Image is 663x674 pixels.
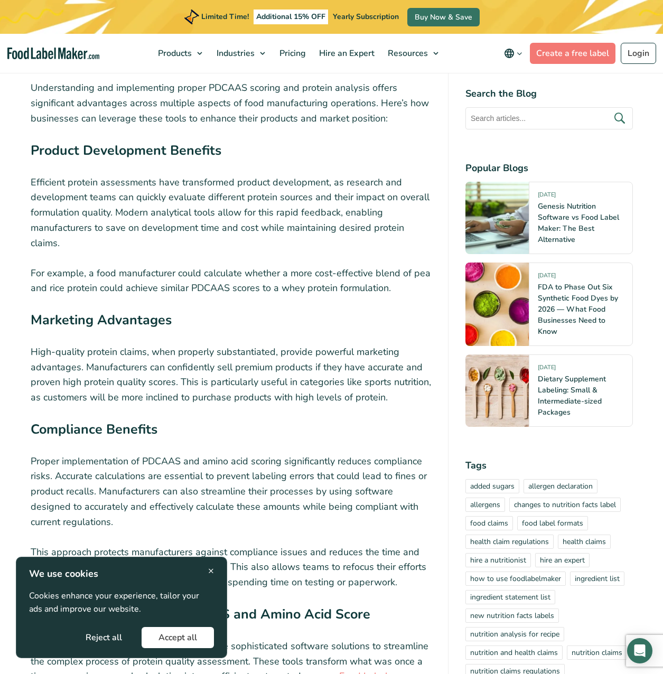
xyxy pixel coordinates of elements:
span: Limited Time! [201,12,249,22]
a: how to use foodlabelmaker [465,572,566,586]
a: Products [152,34,208,73]
a: food label formats [517,516,588,530]
h4: Popular Blogs [465,161,633,175]
span: Industries [213,48,256,59]
a: health claim regulations [465,535,554,549]
p: Efficient protein assessments have transformed product development, as research and development t... [31,175,431,251]
a: FDA to Phase Out Six Synthetic Food Dyes by 2026 — What Food Businesses Need to Know [538,282,618,336]
a: ingredient statement list [465,590,555,604]
a: Dietary Supplement Labeling: Small & Intermediate-sized Packages [538,374,606,417]
span: × [208,564,214,578]
div: Open Intercom Messenger [627,638,652,663]
span: [DATE] [538,191,556,203]
a: nutrition claims [567,645,627,660]
span: Yearly Subscription [333,12,399,22]
a: health claims [558,535,611,549]
a: Create a free label [530,43,615,64]
span: Resources [385,48,429,59]
a: new nutrition facts labels [465,609,559,623]
p: Understanding and implementing proper PDCAAS scoring and protein analysis offers significant adva... [31,80,431,126]
a: Industries [210,34,270,73]
strong: Compliance Benefits [31,420,157,438]
a: Pricing [273,34,310,73]
a: hire an expert [535,553,590,567]
p: For example, a food manufacturer could calculate whether a more cost-effective blend of pea and r... [31,266,431,296]
span: Products [155,48,193,59]
a: Login [621,43,656,64]
span: Additional 15% OFF [254,10,328,24]
a: changes to nutrition facts label [509,498,621,512]
h4: Search the Blog [465,87,633,101]
a: nutrition analysis for recipe [465,627,564,641]
p: Proper implementation of PDCAAS and amino acid scoring significantly reduces compliance risks. Ac... [31,454,431,530]
input: Search articles... [465,107,633,129]
strong: Marketing Advantages [31,311,172,329]
span: Pricing [276,48,307,59]
a: Resources [381,34,444,73]
a: Genesis Nutrition Software vs Food Label Maker: The Best Alternative [538,201,619,245]
a: nutrition and health claims [465,645,563,660]
a: ingredient list [570,572,624,586]
p: High-quality protein claims, when properly substantiated, provide powerful marketing advantages. ... [31,344,431,405]
button: Accept all [142,627,214,648]
a: hire a nutritionist [465,553,531,567]
a: allergens [465,498,505,512]
span: [DATE] [538,272,556,284]
h4: Tags [465,458,633,473]
button: Reject all [69,627,139,648]
p: This approach protects manufacturers against compliance issues and reduces the time and resources... [31,545,431,590]
a: allergen declaration [524,479,597,493]
a: Buy Now & Save [407,8,480,26]
strong: Product Development Benefits [31,142,221,160]
strong: We use cookies [29,567,98,580]
a: Hire an Expert [313,34,379,73]
span: [DATE] [538,363,556,376]
a: added sugars [465,479,519,493]
p: Cookies enhance your experience, tailor your ads and improve our website. [29,589,214,616]
span: Hire an Expert [316,48,376,59]
a: food claims [465,516,513,530]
